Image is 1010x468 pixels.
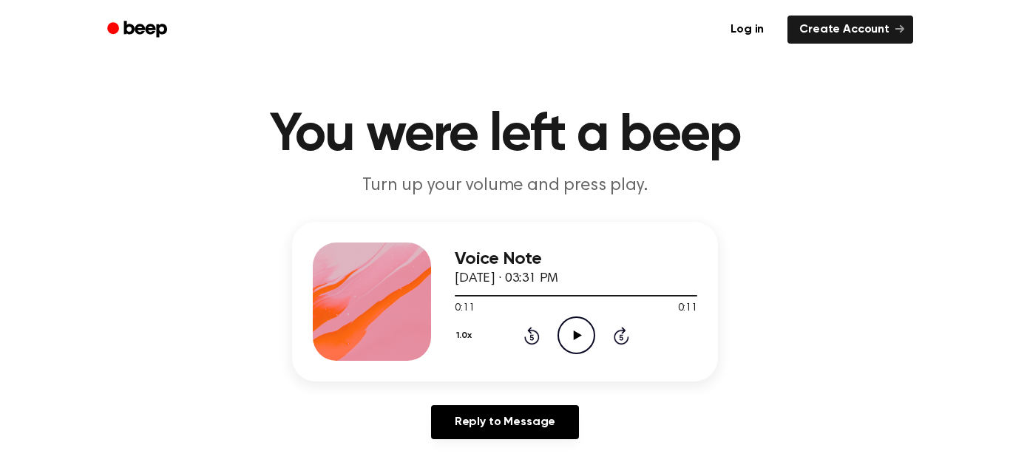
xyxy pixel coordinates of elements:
[455,323,477,348] button: 1.0x
[431,405,579,439] a: Reply to Message
[678,301,697,316] span: 0:11
[455,272,558,285] span: [DATE] · 03:31 PM
[97,16,180,44] a: Beep
[126,109,884,162] h1: You were left a beep
[455,249,697,269] h3: Voice Note
[787,16,913,44] a: Create Account
[455,301,474,316] span: 0:11
[716,13,779,47] a: Log in
[221,174,789,198] p: Turn up your volume and press play.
